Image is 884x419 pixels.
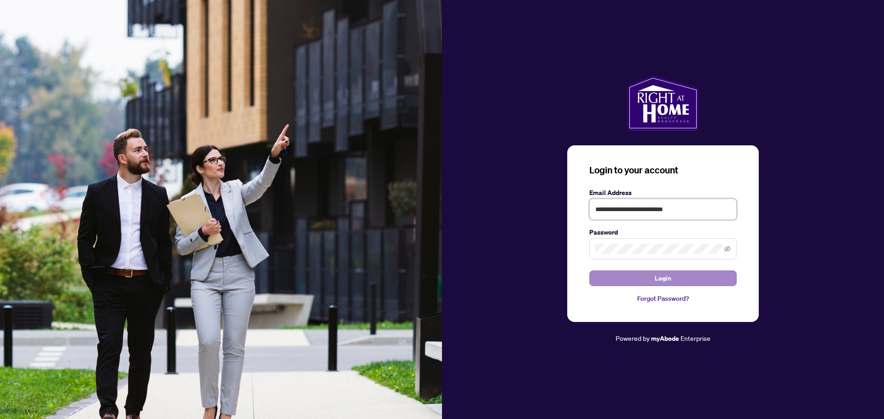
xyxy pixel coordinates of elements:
[589,270,737,286] button: Login
[680,334,710,342] span: Enterprise
[589,227,737,237] label: Password
[589,188,737,198] label: Email Address
[724,246,731,252] span: eye-invisible
[627,75,698,131] img: ma-logo
[616,334,650,342] span: Powered by
[651,333,679,344] a: myAbode
[655,271,671,286] span: Login
[589,293,737,304] a: Forgot Password?
[589,164,737,177] h3: Login to your account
